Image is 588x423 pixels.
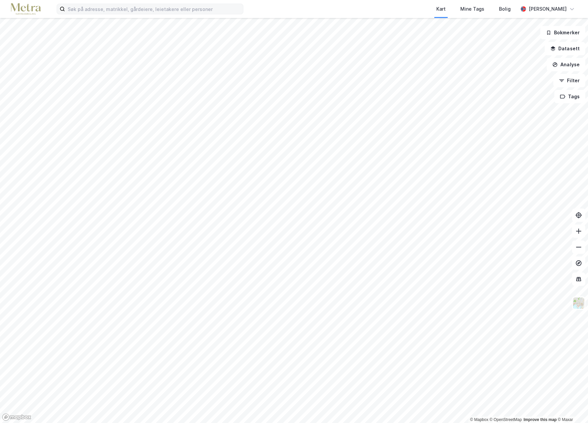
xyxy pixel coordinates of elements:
[436,5,446,13] div: Kart
[11,3,41,15] img: metra-logo.256734c3b2bbffee19d4.png
[555,391,588,423] iframe: Chat Widget
[499,5,511,13] div: Bolig
[65,4,243,14] input: Søk på adresse, matrikkel, gårdeiere, leietakere eller personer
[555,391,588,423] div: Kontrollprogram for chat
[529,5,567,13] div: [PERSON_NAME]
[460,5,484,13] div: Mine Tags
